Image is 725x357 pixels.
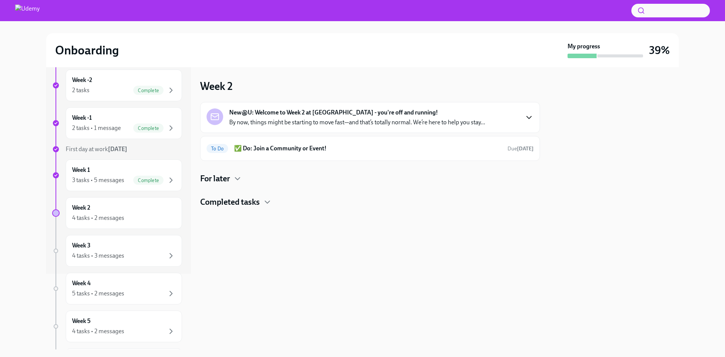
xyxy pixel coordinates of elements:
a: First day at work[DATE] [52,145,182,153]
div: 3 tasks • 5 messages [72,176,124,184]
h6: Week 1 [72,166,90,174]
strong: My progress [568,42,600,51]
a: To Do✅ Do: Join a Community or Event!Due[DATE] [207,142,534,155]
a: Week 54 tasks • 2 messages [52,311,182,342]
div: For later [200,173,540,184]
span: Due [507,145,534,152]
h2: Onboarding [55,43,119,58]
div: 4 tasks • 2 messages [72,327,124,335]
div: 4 tasks • 3 messages [72,252,124,260]
strong: [DATE] [108,145,127,153]
h3: 39% [649,43,670,57]
span: Complete [133,125,164,131]
h6: ✅ Do: Join a Community or Event! [234,144,501,153]
h3: Week 2 [200,79,233,93]
span: Complete [133,178,164,183]
img: Udemy [15,5,40,17]
h6: Week 5 [72,317,91,325]
a: Week 45 tasks • 2 messages [52,273,182,304]
span: To Do [207,146,228,151]
h6: Week 2 [72,204,90,212]
h6: Week 3 [72,241,91,250]
h6: Week 4 [72,279,91,287]
a: Week 34 tasks • 3 messages [52,235,182,267]
span: September 20th, 2025 13:00 [507,145,534,152]
strong: New@U: Welcome to Week 2 at [GEOGRAPHIC_DATA] - you're off and running! [229,108,438,117]
div: Completed tasks [200,196,540,208]
a: Week 13 tasks • 5 messagesComplete [52,159,182,191]
div: 4 tasks • 2 messages [72,214,124,222]
div: 5 tasks • 2 messages [72,289,124,298]
a: Week -22 tasksComplete [52,70,182,101]
a: Week 24 tasks • 2 messages [52,197,182,229]
span: First day at work [66,145,127,153]
div: 2 tasks • 1 message [72,124,121,132]
span: Complete [133,88,164,93]
strong: [DATE] [517,145,534,152]
a: Week -12 tasks • 1 messageComplete [52,107,182,139]
h4: Completed tasks [200,196,260,208]
h6: Week -1 [72,114,92,122]
div: 2 tasks [72,86,89,94]
p: By now, things might be starting to move fast—and that’s totally normal. We’re here to help you s... [229,118,485,127]
h4: For later [200,173,230,184]
h6: Week -2 [72,76,92,84]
